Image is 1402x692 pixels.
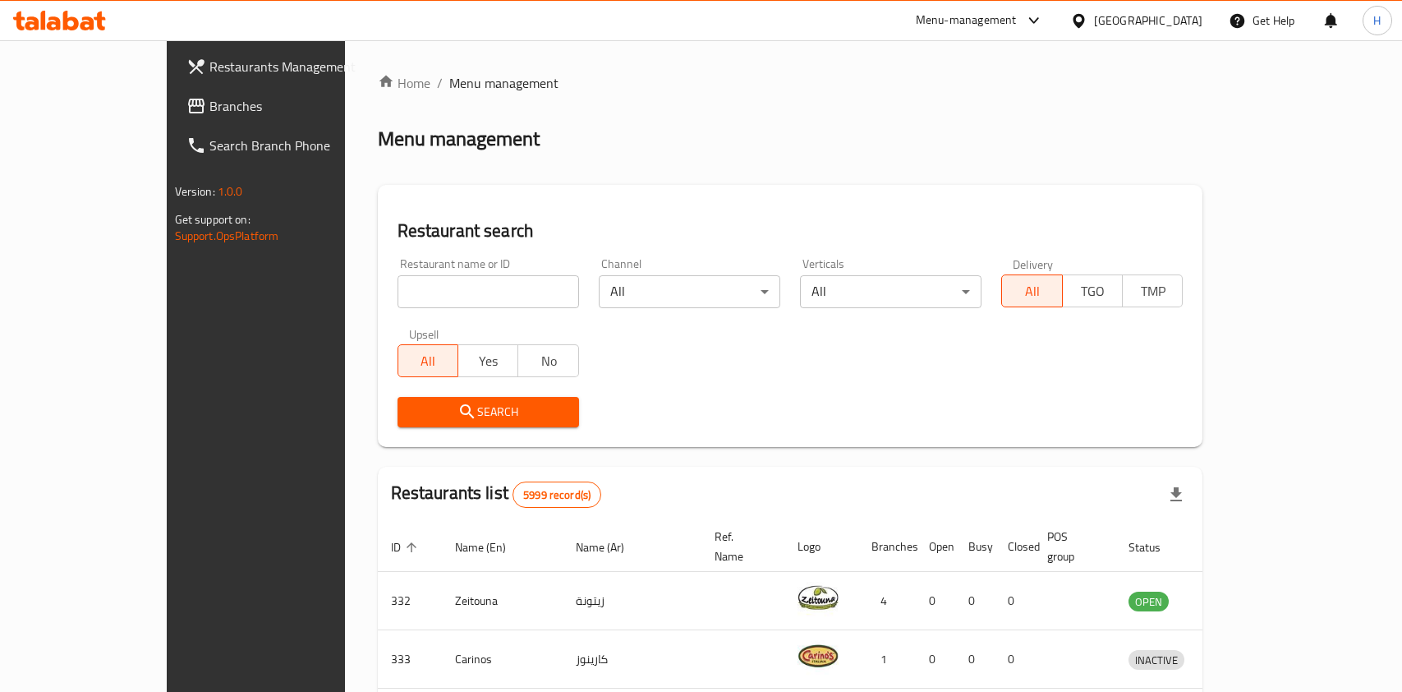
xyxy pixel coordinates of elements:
[955,630,995,689] td: 0
[576,537,646,557] span: Name (Ar)
[442,572,563,630] td: Zeitouna
[1128,537,1182,557] span: Status
[173,86,401,126] a: Branches
[798,635,839,676] img: Carinos
[1156,475,1196,514] div: Export file
[1128,651,1184,670] span: INACTIVE
[1069,279,1116,303] span: TGO
[218,181,243,202] span: 1.0.0
[916,572,955,630] td: 0
[1062,274,1123,307] button: TGO
[563,630,701,689] td: كارينوز
[513,482,601,508] div: Total records count
[858,572,916,630] td: 4
[955,522,995,572] th: Busy
[391,481,602,508] h2: Restaurants list
[209,57,388,76] span: Restaurants Management
[995,572,1034,630] td: 0
[995,522,1034,572] th: Closed
[409,328,439,339] label: Upsell
[1129,279,1176,303] span: TMP
[175,209,251,230] span: Get support on:
[391,537,422,557] span: ID
[175,181,215,202] span: Version:
[442,630,563,689] td: Carinos
[1094,12,1202,30] div: [GEOGRAPHIC_DATA]
[784,522,858,572] th: Logo
[1128,650,1184,670] div: INACTIVE
[955,572,995,630] td: 0
[1122,274,1183,307] button: TMP
[1128,593,1169,611] span: OPEN
[398,344,458,377] button: All
[715,527,765,566] span: Ref. Name
[398,219,1184,243] h2: Restaurant search
[378,73,430,93] a: Home
[398,275,579,308] input: Search for restaurant name or ID..
[175,225,279,247] a: Support.OpsPlatform
[525,349,572,373] span: No
[858,522,916,572] th: Branches
[378,73,1203,93] nav: breadcrumb
[398,397,579,427] button: Search
[405,349,452,373] span: All
[1009,279,1055,303] span: All
[449,73,559,93] span: Menu management
[378,126,540,152] h2: Menu management
[513,487,600,503] span: 5999 record(s)
[599,275,780,308] div: All
[517,344,578,377] button: No
[1001,274,1062,307] button: All
[378,572,442,630] td: 332
[457,344,518,377] button: Yes
[1013,258,1054,270] label: Delivery
[411,402,566,422] span: Search
[173,47,401,86] a: Restaurants Management
[455,537,527,557] span: Name (En)
[465,349,512,373] span: Yes
[1373,12,1381,30] span: H
[858,630,916,689] td: 1
[209,136,388,155] span: Search Branch Phone
[916,522,955,572] th: Open
[209,96,388,116] span: Branches
[173,126,401,165] a: Search Branch Phone
[563,572,701,630] td: زيتونة
[916,11,1017,30] div: Menu-management
[437,73,443,93] li: /
[378,630,442,689] td: 333
[995,630,1034,689] td: 0
[916,630,955,689] td: 0
[800,275,981,308] div: All
[1047,527,1096,566] span: POS group
[798,577,839,618] img: Zeitouna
